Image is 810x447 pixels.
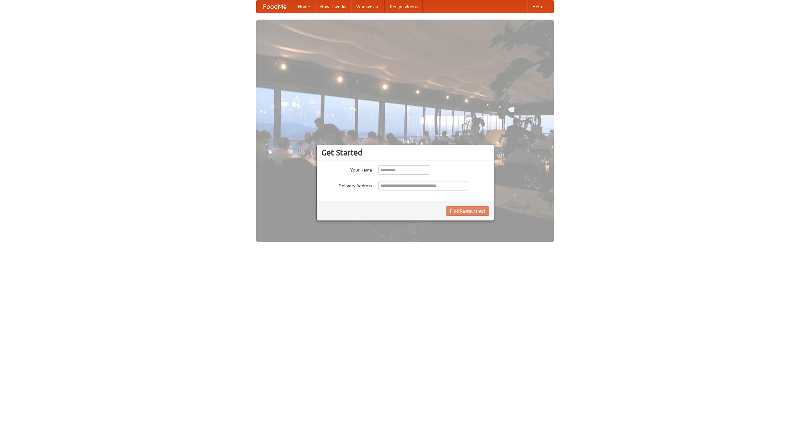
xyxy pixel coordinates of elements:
a: Help [527,0,547,13]
a: Recipe videos [385,0,423,13]
a: FoodMe [257,0,293,13]
label: Delivery Address [321,181,372,189]
a: How it works [315,0,351,13]
label: Your Name [321,165,372,173]
button: Find Restaurants! [446,206,489,216]
h3: Get Started [321,148,489,157]
a: Home [293,0,315,13]
a: Who we are [351,0,385,13]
